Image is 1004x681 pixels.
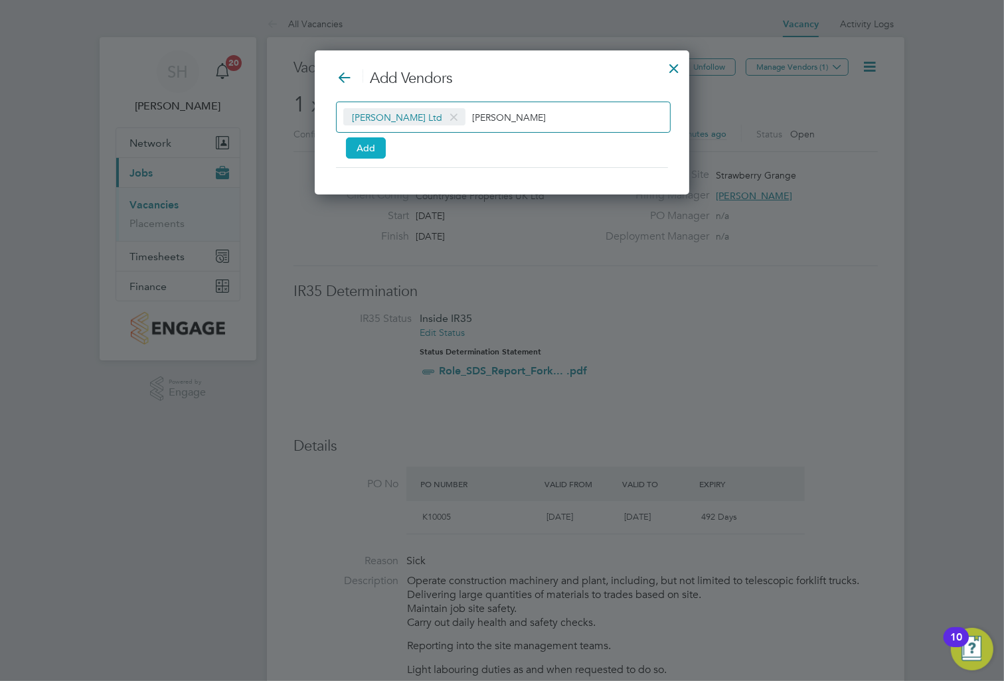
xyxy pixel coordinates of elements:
[950,637,962,654] div: 10
[951,628,993,670] button: Open Resource Center, 10 new notifications
[472,108,556,125] input: Search vendors...
[346,137,386,159] button: Add
[343,108,465,125] span: [PERSON_NAME] Ltd
[336,69,668,88] h3: Add Vendors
